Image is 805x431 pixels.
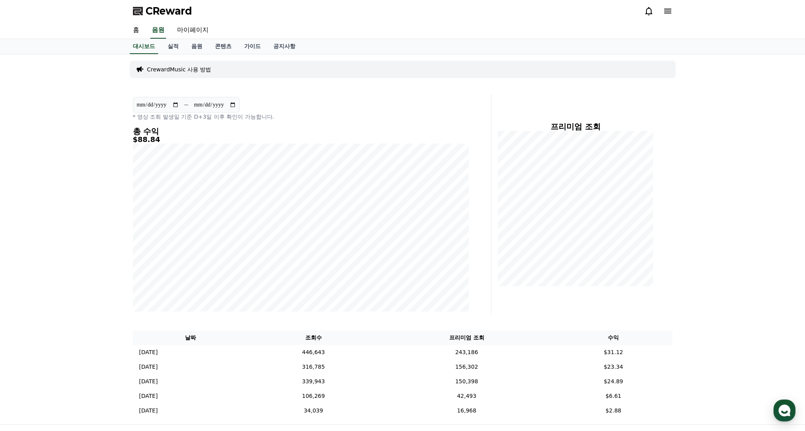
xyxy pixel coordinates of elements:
[139,348,158,356] p: [DATE]
[133,113,469,121] p: * 영상 조회 발생일 기준 D+3일 이후 확인이 가능합니다.
[248,403,379,418] td: 34,039
[146,5,192,17] span: CReward
[379,345,555,360] td: 243,186
[209,39,238,54] a: 콘텐츠
[133,5,192,17] a: CReward
[248,330,379,345] th: 조회수
[139,377,158,386] p: [DATE]
[171,22,215,39] a: 마이페이지
[379,374,555,389] td: 150,398
[161,39,185,54] a: 실적
[52,250,102,270] a: Messages
[139,363,158,371] p: [DATE]
[379,389,555,403] td: 42,493
[248,389,379,403] td: 106,269
[65,262,89,269] span: Messages
[498,122,654,131] h4: 프리미엄 조회
[130,39,158,54] a: 대시보드
[133,136,469,144] h5: $88.84
[117,262,136,268] span: Settings
[555,403,672,418] td: $2.88
[555,389,672,403] td: $6.61
[267,39,302,54] a: 공지사항
[248,345,379,360] td: 446,643
[147,65,211,73] a: CrewardMusic 사용 방법
[555,360,672,374] td: $23.34
[139,392,158,400] p: [DATE]
[379,360,555,374] td: 156,302
[248,374,379,389] td: 339,943
[555,345,672,360] td: $31.12
[185,39,209,54] a: 음원
[248,360,379,374] td: 316,785
[150,22,166,39] a: 음원
[139,407,158,415] p: [DATE]
[127,22,146,39] a: 홈
[379,403,555,418] td: 16,968
[238,39,267,54] a: 가이드
[184,100,189,110] p: ~
[133,330,248,345] th: 날짜
[555,330,672,345] th: 수익
[555,374,672,389] td: $24.89
[379,330,555,345] th: 프리미엄 조회
[20,262,34,268] span: Home
[2,250,52,270] a: Home
[102,250,151,270] a: Settings
[133,127,469,136] h4: 총 수익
